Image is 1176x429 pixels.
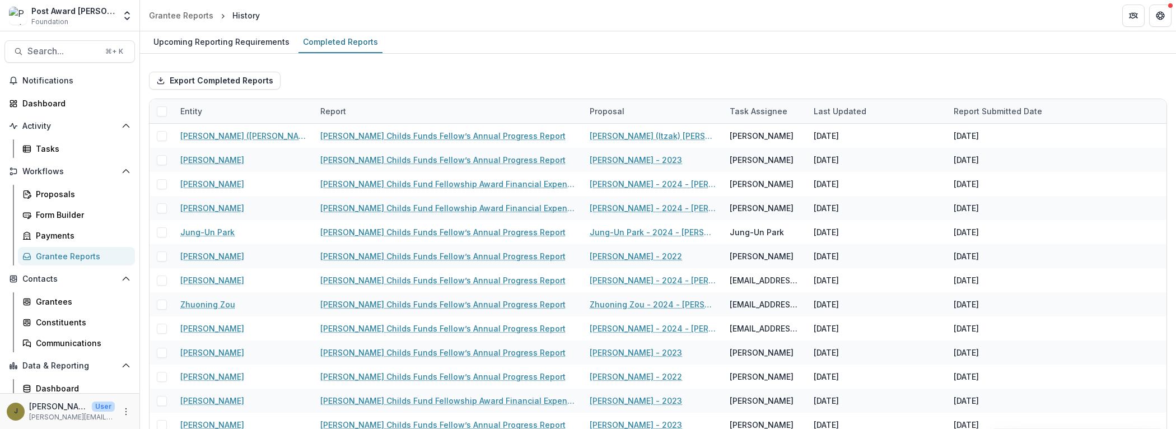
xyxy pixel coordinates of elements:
[814,395,839,407] div: [DATE]
[814,226,839,238] div: [DATE]
[954,274,979,286] div: [DATE]
[320,154,566,166] a: [PERSON_NAME] Childs Funds Fellow’s Annual Progress Report
[9,7,27,25] img: Post Award Jane Coffin Childs Memorial Fund
[807,105,873,117] div: Last Updated
[590,226,716,238] a: Jung-Un Park - 2024 - [PERSON_NAME] Childs Memorial Fund - Fellowship Application
[814,299,839,310] div: [DATE]
[590,178,716,190] a: [PERSON_NAME] - 2024 - [PERSON_NAME] Memorial Fund - Fellowship Application
[730,323,800,334] div: [EMAIL_ADDRESS][DOMAIN_NAME]
[320,299,566,310] a: [PERSON_NAME] Childs Funds Fellow’s Annual Progress Report
[36,316,126,328] div: Constituents
[954,226,979,238] div: [DATE]
[180,323,244,334] a: [PERSON_NAME]
[730,299,800,310] div: [EMAIL_ADDRESS][DOMAIN_NAME]
[320,347,566,358] a: [PERSON_NAME] Childs Funds Fellow’s Annual Progress Report
[730,371,794,383] div: [PERSON_NAME]
[180,347,244,358] a: [PERSON_NAME]
[814,178,839,190] div: [DATE]
[954,130,979,142] div: [DATE]
[36,383,126,394] div: Dashboard
[320,274,566,286] a: [PERSON_NAME] Childs Funds Fellow’s Annual Progress Report
[814,250,839,262] div: [DATE]
[18,206,135,224] a: Form Builder
[590,202,716,214] a: [PERSON_NAME] - 2024 - [PERSON_NAME] Childs Memorial Fund - Fellowship Application
[180,274,244,286] a: [PERSON_NAME]
[149,31,294,53] a: Upcoming Reporting Requirements
[590,395,682,407] a: [PERSON_NAME] - 2023
[814,154,839,166] div: [DATE]
[314,99,583,123] div: Report
[814,130,839,142] div: [DATE]
[4,357,135,375] button: Open Data & Reporting
[1149,4,1172,27] button: Get Help
[954,250,979,262] div: [DATE]
[954,154,979,166] div: [DATE]
[22,122,117,131] span: Activity
[36,188,126,200] div: Proposals
[730,178,794,190] div: [PERSON_NAME]
[583,105,631,117] div: Proposal
[103,45,125,58] div: ⌘ + K
[590,347,682,358] a: [PERSON_NAME] - 2023
[954,395,979,407] div: [DATE]
[814,371,839,383] div: [DATE]
[1122,4,1145,27] button: Partners
[590,250,682,262] a: [PERSON_NAME] - 2022
[807,99,947,123] div: Last Updated
[320,226,566,238] a: [PERSON_NAME] Childs Funds Fellow’s Annual Progress Report
[22,274,117,284] span: Contacts
[22,361,117,371] span: Data & Reporting
[320,323,566,334] a: [PERSON_NAME] Childs Funds Fellow’s Annual Progress Report
[31,5,115,17] div: Post Award [PERSON_NAME] Childs Memorial Fund
[14,408,18,415] div: Jamie
[590,299,716,310] a: Zhuoning Zou - 2024 - [PERSON_NAME] Childs Memorial Fund - Fellowship Application
[320,130,566,142] a: [PERSON_NAME] Childs Funds Fellow’s Annual Progress Report
[36,143,126,155] div: Tasks
[814,202,839,214] div: [DATE]
[298,31,382,53] a: Completed Reports
[29,412,115,422] p: [PERSON_NAME][EMAIL_ADDRESS][PERSON_NAME][DOMAIN_NAME]
[4,94,135,113] a: Dashboard
[180,299,235,310] a: Zhuoning Zou
[29,400,87,412] p: [PERSON_NAME]
[180,371,244,383] a: [PERSON_NAME]
[954,371,979,383] div: [DATE]
[730,395,794,407] div: [PERSON_NAME]
[144,7,264,24] nav: breadcrumb
[27,46,99,57] span: Search...
[180,154,244,166] a: [PERSON_NAME]
[4,117,135,135] button: Open Activity
[174,105,209,117] div: Entity
[730,154,794,166] div: [PERSON_NAME]
[723,105,794,117] div: Task Assignee
[36,296,126,307] div: Grantees
[730,274,800,286] div: [EMAIL_ADDRESS][DOMAIN_NAME]
[320,371,566,383] a: [PERSON_NAME] Childs Funds Fellow’s Annual Progress Report
[174,99,314,123] div: Entity
[18,247,135,265] a: Grantee Reports
[18,185,135,203] a: Proposals
[36,230,126,241] div: Payments
[583,99,723,123] div: Proposal
[119,405,133,418] button: More
[18,139,135,158] a: Tasks
[31,17,68,27] span: Foundation
[36,250,126,262] div: Grantee Reports
[320,395,576,407] a: [PERSON_NAME] Childs Fund Fellowship Award Financial Expenditure Report
[730,250,794,262] div: [PERSON_NAME]
[814,347,839,358] div: [DATE]
[18,334,135,352] a: Communications
[144,7,218,24] a: Grantee Reports
[18,292,135,311] a: Grantees
[92,402,115,412] p: User
[320,178,576,190] a: [PERSON_NAME] Childs Fund Fellowship Award Financial Expenditure Report
[298,34,382,50] div: Completed Reports
[590,323,716,334] a: [PERSON_NAME] - 2024 - [PERSON_NAME] Childs Memorial Fund - Fellowship Application
[4,270,135,288] button: Open Contacts
[22,167,117,176] span: Workflows
[954,323,979,334] div: [DATE]
[180,178,244,190] a: [PERSON_NAME]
